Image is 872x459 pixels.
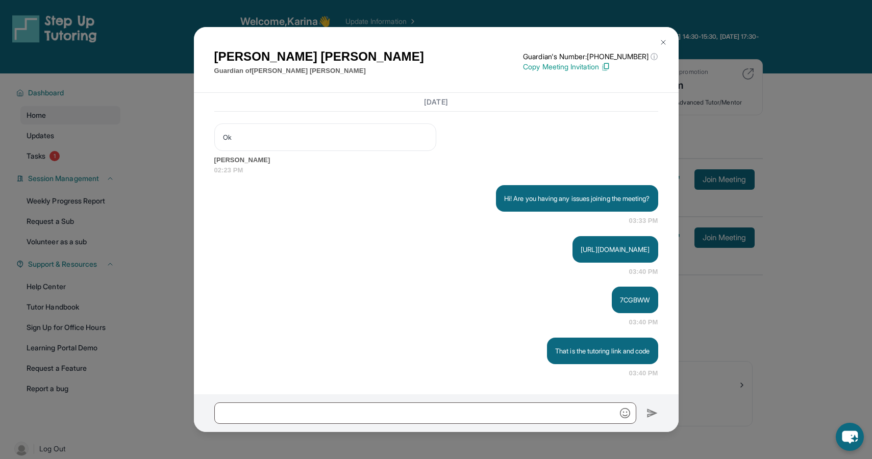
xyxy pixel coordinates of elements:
[214,155,658,165] span: [PERSON_NAME]
[601,62,610,71] img: Copy Icon
[659,38,667,46] img: Close Icon
[629,368,658,378] span: 03:40 PM
[223,132,428,142] p: Ok
[523,52,658,62] p: Guardian's Number: [PHONE_NUMBER]
[646,407,658,419] img: Send icon
[836,423,864,451] button: chat-button
[504,193,650,203] p: Hi! Are you having any issues joining the meeting?
[629,267,658,277] span: 03:40 PM
[523,62,658,72] p: Copy Meeting Invitation
[581,244,650,254] p: [URL][DOMAIN_NAME]
[629,216,658,226] span: 03:33 PM
[214,47,424,66] h1: [PERSON_NAME] [PERSON_NAME]
[620,408,630,418] img: Emoji
[651,52,658,62] span: ⓘ
[629,317,658,327] span: 03:40 PM
[214,165,658,175] span: 02:23 PM
[620,295,650,305] p: 7CGBWW
[555,346,650,356] p: That is the tutoring link and code
[214,66,424,76] p: Guardian of [PERSON_NAME] [PERSON_NAME]
[214,97,658,107] h3: [DATE]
